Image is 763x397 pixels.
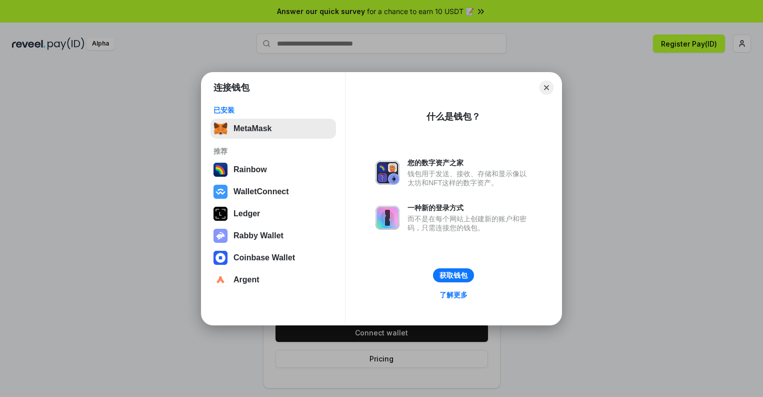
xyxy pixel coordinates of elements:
div: Rabby Wallet [233,231,283,240]
div: 推荐 [213,147,333,156]
div: Rainbow [233,165,267,174]
button: Coinbase Wallet [210,248,336,268]
button: WalletConnect [210,182,336,202]
div: 您的数字资产之家 [407,158,531,167]
img: svg+xml,%3Csvg%20xmlns%3D%22http%3A%2F%2Fwww.w3.org%2F2000%2Fsvg%22%20width%3D%2228%22%20height%3... [213,207,227,221]
button: Argent [210,270,336,290]
button: Rainbow [210,160,336,180]
a: 了解更多 [433,288,473,301]
img: svg+xml,%3Csvg%20width%3D%2228%22%20height%3D%2228%22%20viewBox%3D%220%200%2028%2028%22%20fill%3D... [213,273,227,287]
button: Ledger [210,204,336,224]
div: MetaMask [233,124,271,133]
img: svg+xml,%3Csvg%20width%3D%2228%22%20height%3D%2228%22%20viewBox%3D%220%200%2028%2028%22%20fill%3D... [213,185,227,199]
img: svg+xml,%3Csvg%20fill%3D%22none%22%20height%3D%2233%22%20viewBox%3D%220%200%2035%2033%22%20width%... [213,122,227,136]
img: svg+xml,%3Csvg%20xmlns%3D%22http%3A%2F%2Fwww.w3.org%2F2000%2Fsvg%22%20fill%3D%22none%22%20viewBox... [213,229,227,243]
h1: 连接钱包 [213,82,249,94]
div: 一种新的登录方式 [407,203,531,212]
img: svg+xml,%3Csvg%20width%3D%22120%22%20height%3D%22120%22%20viewBox%3D%220%200%20120%20120%22%20fil... [213,163,227,177]
div: 钱包用于发送、接收、存储和显示像以太坊和NFT这样的数字资产。 [407,169,531,187]
img: svg+xml,%3Csvg%20xmlns%3D%22http%3A%2F%2Fwww.w3.org%2F2000%2Fsvg%22%20fill%3D%22none%22%20viewBox... [375,161,399,185]
div: 获取钱包 [439,271,467,280]
div: 而不是在每个网站上创建新的账户和密码，只需连接您的钱包。 [407,214,531,232]
button: Close [539,81,553,95]
div: 已安装 [213,106,333,115]
img: svg+xml,%3Csvg%20width%3D%2228%22%20height%3D%2228%22%20viewBox%3D%220%200%2028%2028%22%20fill%3D... [213,251,227,265]
button: 获取钱包 [433,268,474,282]
div: Argent [233,275,259,284]
div: 了解更多 [439,290,467,299]
div: WalletConnect [233,187,289,196]
button: Rabby Wallet [210,226,336,246]
button: MetaMask [210,119,336,139]
img: svg+xml,%3Csvg%20xmlns%3D%22http%3A%2F%2Fwww.w3.org%2F2000%2Fsvg%22%20fill%3D%22none%22%20viewBox... [375,206,399,230]
div: 什么是钱包？ [426,111,480,123]
div: Coinbase Wallet [233,253,295,262]
div: Ledger [233,209,260,218]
